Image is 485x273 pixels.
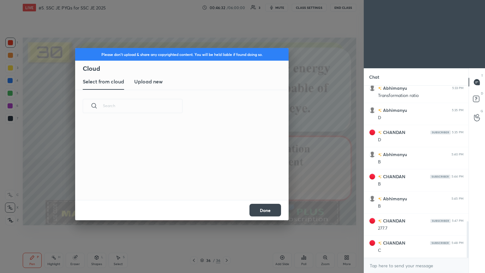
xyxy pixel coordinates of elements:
h6: CHANDAN [382,240,405,246]
img: 3adf46f1a5d84f91af6f44c66497ebce.jpg [369,218,375,224]
img: no-rating-badge.077c3623.svg [378,175,382,179]
img: no-rating-badge.077c3623.svg [378,241,382,245]
h3: Select from cloud [83,78,124,85]
h2: Cloud [83,64,289,73]
img: Yh7BfnbMxzoAAAAASUVORK5CYII= [430,175,450,179]
input: Search [103,92,183,119]
div: D [378,137,464,143]
div: 5:35 PM [452,130,464,134]
img: default.png [369,196,375,202]
div: 5:48 PM [452,241,464,245]
div: Please don't upload & share any copyrighted content. You will be held liable if found doing so. [75,48,289,61]
img: no-rating-badge.077c3623.svg [378,131,382,134]
h6: CHANDAN [382,217,405,224]
img: default.png [369,151,375,158]
h6: Abhimanyu [382,151,407,158]
img: Yh7BfnbMxzoAAAAASUVORK5CYII= [430,219,451,223]
h3: Upload new [134,78,163,85]
h6: Abhimanyu [382,107,407,113]
h6: Abhimanyu [382,85,407,91]
img: 3adf46f1a5d84f91af6f44c66497ebce.jpg [369,240,375,246]
img: default.png [369,107,375,113]
div: C [378,247,464,254]
div: B [378,181,464,187]
div: 5:35 PM [452,108,464,112]
h6: Abhimanyu [382,195,407,202]
h6: CHANDAN [382,129,405,136]
div: Transformation ratio [378,93,464,99]
p: D [481,91,483,96]
img: Yh7BfnbMxzoAAAAASUVORK5CYII= [430,130,451,134]
div: B [378,159,464,165]
img: default.png [369,85,375,91]
div: 5:45 PM [452,197,464,201]
p: T [481,73,483,78]
div: 5:47 PM [452,219,464,223]
img: no-rating-badge.077c3623.svg [378,109,382,112]
div: 5:40 PM [452,153,464,156]
img: no-rating-badge.077c3623.svg [378,197,382,201]
div: 5:33 PM [452,86,464,90]
img: no-rating-badge.077c3623.svg [378,153,382,156]
img: no-rating-badge.077c3623.svg [378,87,382,90]
p: G [481,109,483,113]
img: no-rating-badge.077c3623.svg [378,219,382,223]
div: grid [364,86,469,258]
img: 3adf46f1a5d84f91af6f44c66497ebce.jpg [369,173,375,180]
img: 3adf46f1a5d84f91af6f44c66497ebce.jpg [369,129,375,136]
p: Chat [364,69,384,85]
div: D [378,115,464,121]
h6: CHANDAN [382,173,405,180]
div: B [378,203,464,209]
div: 5:44 PM [452,175,464,179]
div: grid [75,120,281,200]
img: Yh7BfnbMxzoAAAAASUVORK5CYII= [430,241,450,245]
div: 277.7 [378,225,464,232]
button: Done [249,204,281,216]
